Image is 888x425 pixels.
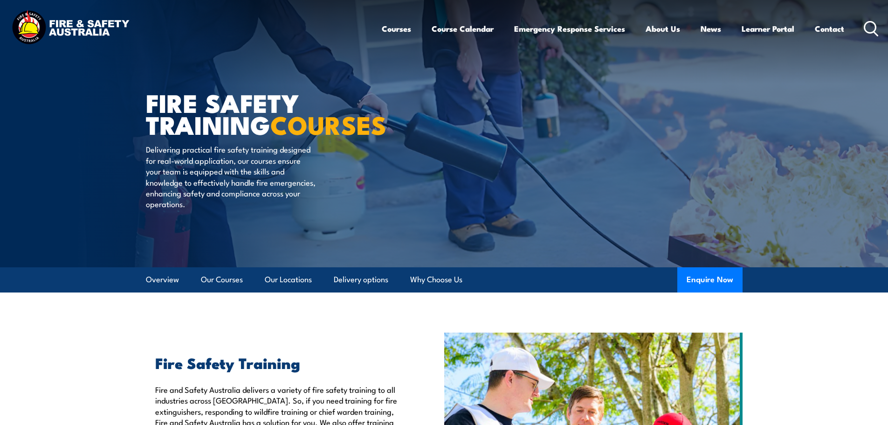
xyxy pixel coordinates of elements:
[742,16,794,41] a: Learner Portal
[201,267,243,292] a: Our Courses
[514,16,625,41] a: Emergency Response Services
[382,16,411,41] a: Courses
[646,16,680,41] a: About Us
[265,267,312,292] a: Our Locations
[432,16,494,41] a: Course Calendar
[701,16,721,41] a: News
[334,267,388,292] a: Delivery options
[155,356,401,369] h2: Fire Safety Training
[146,91,376,135] h1: FIRE SAFETY TRAINING
[815,16,844,41] a: Contact
[146,144,316,209] p: Delivering practical fire safety training designed for real-world application, our courses ensure...
[410,267,462,292] a: Why Choose Us
[146,267,179,292] a: Overview
[677,267,743,293] button: Enquire Now
[270,105,386,143] strong: COURSES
